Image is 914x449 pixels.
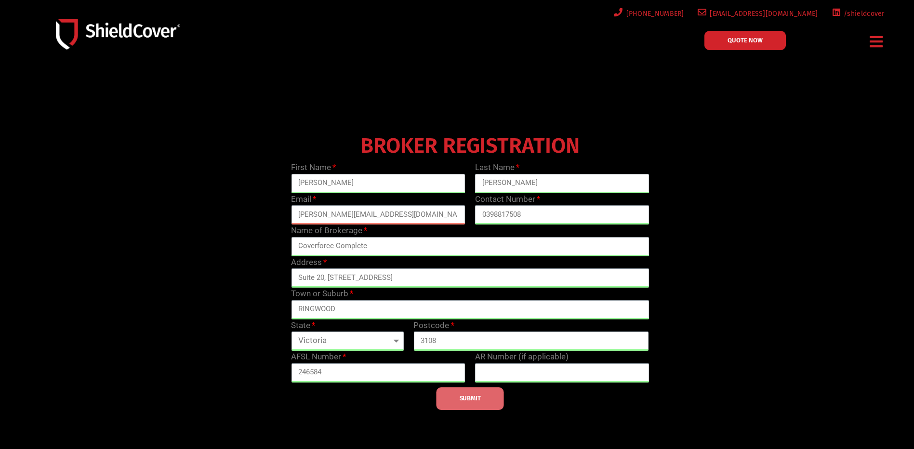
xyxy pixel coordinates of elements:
label: Name of Brokerage [291,224,367,237]
label: AFSL Number [291,351,346,363]
a: /shieldcover [830,8,885,20]
label: Address [291,256,327,269]
div: Menu Toggle [866,30,887,53]
label: Contact Number [475,193,540,206]
h4: BROKER REGISTRATION [286,140,654,152]
label: AR Number (if applicable) [475,351,569,363]
label: Last Name [475,161,519,174]
a: [EMAIL_ADDRESS][DOMAIN_NAME] [696,8,818,20]
span: SUBMIT [460,397,481,399]
label: First Name [291,161,336,174]
span: [PHONE_NUMBER] [623,8,684,20]
span: [EMAIL_ADDRESS][DOMAIN_NAME] [706,8,818,20]
a: QUOTE NOW [704,31,786,50]
label: Town or Suburb [291,288,353,300]
img: Shield-Cover-Underwriting-Australia-logo-full [56,19,180,49]
a: [PHONE_NUMBER] [612,8,684,20]
label: State [291,319,315,332]
button: SUBMIT [437,387,504,410]
span: /shieldcover [840,8,885,20]
label: Email [291,193,316,206]
span: QUOTE NOW [728,37,763,43]
label: Postcode [413,319,454,332]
